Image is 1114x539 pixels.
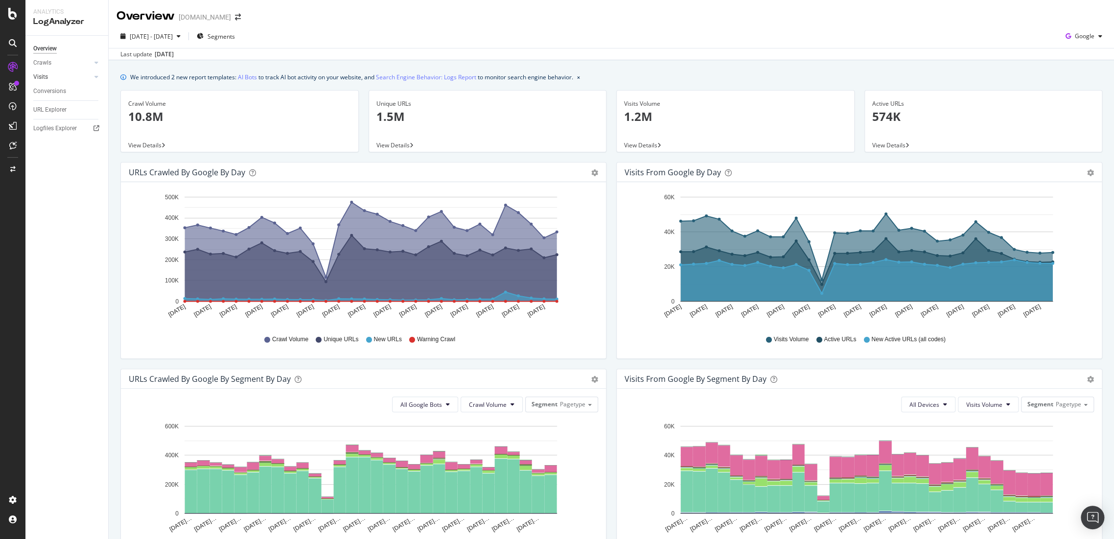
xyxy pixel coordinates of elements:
[33,123,77,134] div: Logfiles Explorer
[1062,28,1106,44] button: Google
[33,72,92,82] a: Visits
[624,99,847,108] div: Visits Volume
[193,303,212,318] text: [DATE]
[116,8,175,24] div: Overview
[664,481,674,488] text: 20K
[664,452,674,459] text: 40K
[689,303,708,318] text: [DATE]
[33,16,100,27] div: LogAnalyzer
[575,70,582,84] button: close banner
[560,400,585,408] span: Pagetype
[871,335,945,344] span: New Active URLs (all codes)
[872,99,1095,108] div: Active URLs
[33,58,92,68] a: Crawls
[120,50,174,59] div: Last update
[909,400,939,409] span: All Devices
[321,303,341,318] text: [DATE]
[624,141,657,149] span: View Details
[155,50,174,59] div: [DATE]
[664,263,674,270] text: 20K
[376,99,599,108] div: Unique URLs
[1081,506,1104,529] div: Open Intercom Messenger
[165,423,179,430] text: 600K
[165,277,179,284] text: 100K
[33,44,57,54] div: Overview
[33,58,51,68] div: Crawls
[958,397,1019,412] button: Visits Volume
[165,452,179,459] text: 400K
[532,400,557,408] span: Segment
[625,167,721,177] div: Visits from Google by day
[773,335,809,344] span: Visits Volume
[526,303,546,318] text: [DATE]
[714,303,734,318] text: [DATE]
[392,397,458,412] button: All Google Bots
[179,12,231,22] div: [DOMAIN_NAME]
[165,194,179,201] text: 500K
[872,141,905,149] span: View Details
[120,72,1102,82] div: info banner
[208,32,235,41] span: Segments
[129,190,594,326] svg: A chart.
[324,335,358,344] span: Unique URLs
[791,303,811,318] text: [DATE]
[175,298,179,305] text: 0
[398,303,418,318] text: [DATE]
[33,105,67,115] div: URL Explorer
[128,141,162,149] span: View Details
[376,141,410,149] span: View Details
[872,108,1095,125] p: 574K
[671,510,674,517] text: 0
[1056,400,1081,408] span: Pagetype
[218,303,238,318] text: [DATE]
[129,374,291,384] div: URLs Crawled by Google By Segment By Day
[129,420,594,534] svg: A chart.
[1075,32,1094,40] span: Google
[165,235,179,242] text: 300K
[945,303,965,318] text: [DATE]
[128,99,351,108] div: Crawl Volume
[372,303,392,318] text: [DATE]
[591,169,598,176] div: gear
[33,8,100,16] div: Analytics
[625,420,1090,534] svg: A chart.
[33,86,101,96] a: Conversions
[625,190,1090,326] div: A chart.
[475,303,494,318] text: [DATE]
[664,194,674,201] text: 60K
[997,303,1016,318] text: [DATE]
[1027,400,1053,408] span: Segment
[376,108,599,125] p: 1.5M
[193,28,239,44] button: Segments
[272,335,308,344] span: Crawl Volume
[1087,376,1094,383] div: gear
[624,108,847,125] p: 1.2M
[901,397,955,412] button: All Devices
[128,108,351,125] p: 10.8M
[417,335,455,344] span: Warning Crawl
[130,32,173,41] span: [DATE] - [DATE]
[671,298,674,305] text: 0
[1022,303,1042,318] text: [DATE]
[766,303,785,318] text: [DATE]
[235,14,241,21] div: arrow-right-arrow-left
[116,28,185,44] button: [DATE] - [DATE]
[1087,169,1094,176] div: gear
[165,257,179,263] text: 200K
[625,374,766,384] div: Visits from Google By Segment By Day
[591,376,598,383] div: gear
[129,167,245,177] div: URLs Crawled by Google by day
[663,303,682,318] text: [DATE]
[270,303,289,318] text: [DATE]
[400,400,442,409] span: All Google Bots
[971,303,990,318] text: [DATE]
[376,72,476,82] a: Search Engine Behavior: Logs Report
[461,397,523,412] button: Crawl Volume
[165,215,179,222] text: 400K
[33,44,101,54] a: Overview
[824,335,856,344] span: Active URLs
[842,303,862,318] text: [DATE]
